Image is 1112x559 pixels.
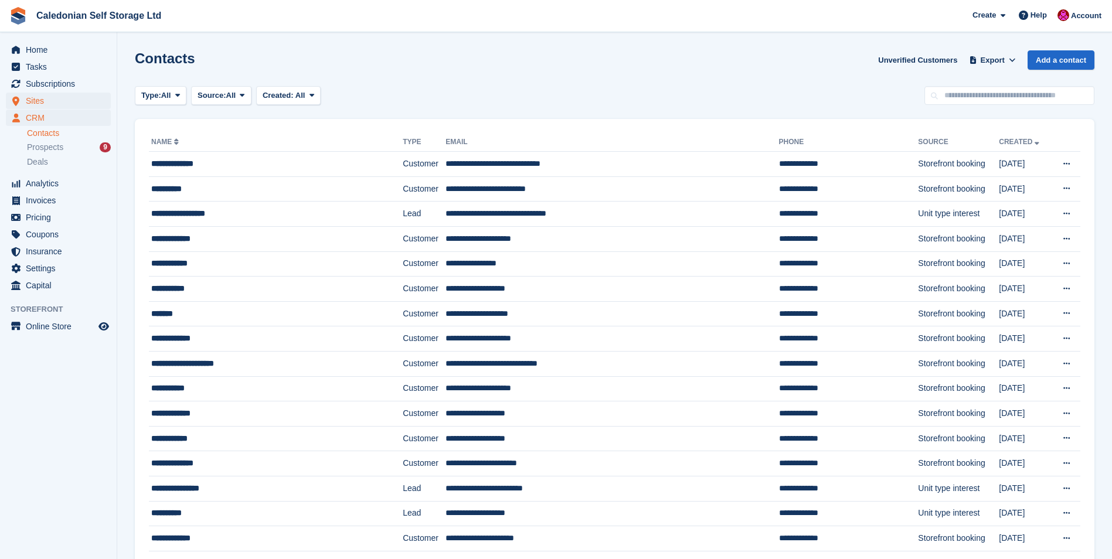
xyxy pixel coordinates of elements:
td: Lead [403,476,446,501]
a: Caledonian Self Storage Ltd [32,6,166,25]
span: Subscriptions [26,76,96,92]
a: Preview store [97,319,111,333]
a: menu [6,93,111,109]
a: Contacts [27,128,111,139]
div: 9 [100,142,111,152]
img: Donald Mathieson [1057,9,1069,21]
td: Unit type interest [918,501,999,526]
th: Source [918,133,999,152]
a: menu [6,226,111,243]
td: [DATE] [999,301,1050,326]
td: [DATE] [999,351,1050,376]
span: Help [1031,9,1047,21]
td: Lead [403,501,446,526]
a: Name [151,138,181,146]
span: Capital [26,277,96,294]
span: Tasks [26,59,96,75]
td: Customer [403,376,446,401]
span: Account [1071,10,1101,22]
a: menu [6,209,111,226]
td: Storefront booking [918,226,999,251]
td: Storefront booking [918,401,999,427]
td: Customer [403,351,446,376]
td: Customer [403,526,446,551]
span: All [295,91,305,100]
span: Type: [141,90,161,101]
span: Insurance [26,243,96,260]
td: Customer [403,426,446,451]
span: Source: [198,90,226,101]
h1: Contacts [135,50,195,66]
a: menu [6,192,111,209]
th: Type [403,133,446,152]
span: Created: [263,91,294,100]
a: Add a contact [1028,50,1094,70]
span: Settings [26,260,96,277]
a: menu [6,110,111,126]
span: Pricing [26,209,96,226]
td: [DATE] [999,501,1050,526]
a: menu [6,260,111,277]
a: menu [6,277,111,294]
td: Unit type interest [918,202,999,227]
td: Storefront booking [918,351,999,376]
button: Export [967,50,1018,70]
td: Customer [403,277,446,302]
img: stora-icon-8386f47178a22dfd0bd8f6a31ec36ba5ce8667c1dd55bd0f319d3a0aa187defe.svg [9,7,27,25]
td: Customer [403,176,446,202]
span: Invoices [26,192,96,209]
td: [DATE] [999,226,1050,251]
span: Deals [27,156,48,168]
td: [DATE] [999,152,1050,177]
td: Storefront booking [918,326,999,352]
td: Storefront booking [918,277,999,302]
th: Phone [779,133,919,152]
td: Customer [403,401,446,427]
td: Storefront booking [918,176,999,202]
span: CRM [26,110,96,126]
td: Customer [403,251,446,277]
a: menu [6,175,111,192]
a: Prospects 9 [27,141,111,154]
a: Unverified Customers [873,50,962,70]
th: Email [446,133,778,152]
td: Customer [403,226,446,251]
button: Created: All [256,86,321,105]
td: [DATE] [999,326,1050,352]
td: [DATE] [999,251,1050,277]
a: menu [6,42,111,58]
td: Storefront booking [918,152,999,177]
td: Customer [403,326,446,352]
td: Customer [403,301,446,326]
a: Created [999,138,1042,146]
a: menu [6,59,111,75]
button: Type: All [135,86,186,105]
span: Coupons [26,226,96,243]
span: Analytics [26,175,96,192]
td: Customer [403,152,446,177]
td: Lead [403,202,446,227]
span: Create [972,9,996,21]
span: All [161,90,171,101]
td: Storefront booking [918,301,999,326]
a: menu [6,243,111,260]
td: Storefront booking [918,526,999,551]
td: [DATE] [999,526,1050,551]
a: Deals [27,156,111,168]
span: All [226,90,236,101]
td: Storefront booking [918,251,999,277]
td: [DATE] [999,277,1050,302]
span: Online Store [26,318,96,335]
span: Storefront [11,304,117,315]
span: Sites [26,93,96,109]
td: [DATE] [999,376,1050,401]
span: Home [26,42,96,58]
td: Storefront booking [918,451,999,476]
span: Export [981,54,1005,66]
td: [DATE] [999,202,1050,227]
td: Storefront booking [918,376,999,401]
td: Unit type interest [918,476,999,501]
td: Storefront booking [918,426,999,451]
td: [DATE] [999,176,1050,202]
td: [DATE] [999,451,1050,476]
